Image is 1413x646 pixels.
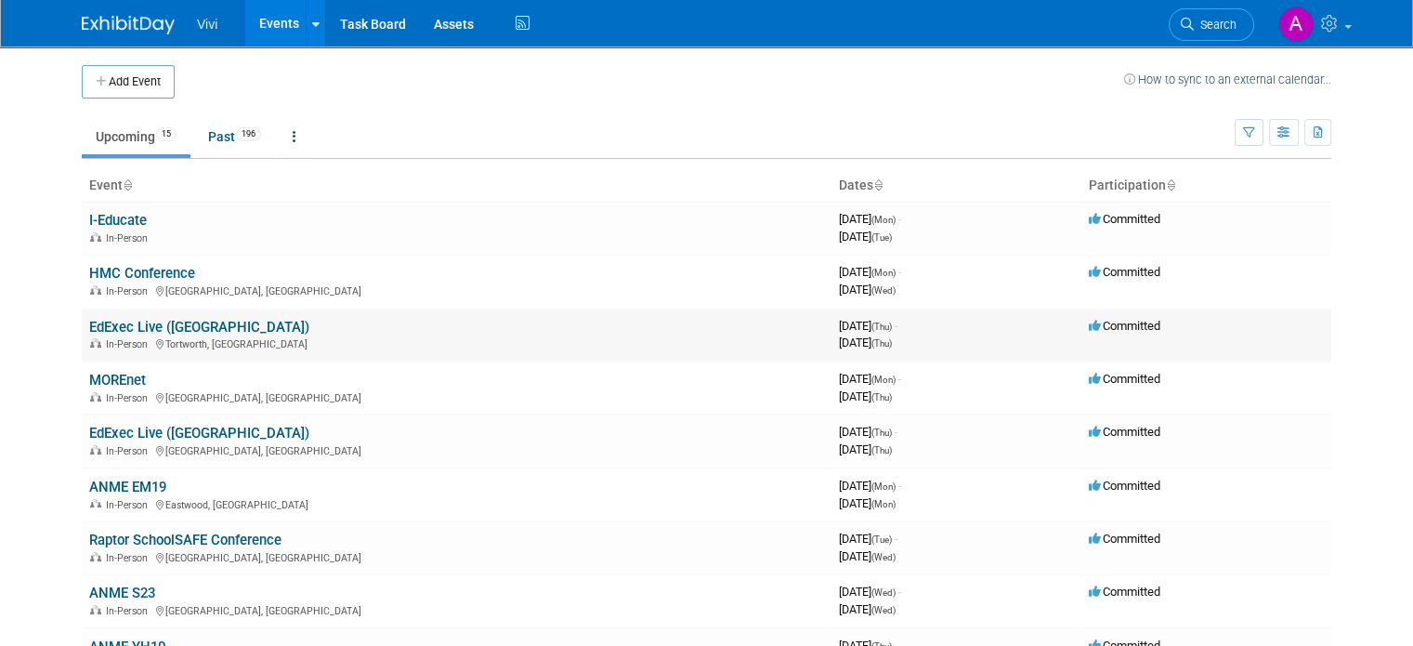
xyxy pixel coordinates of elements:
span: (Tue) [871,232,892,243]
span: [DATE] [839,585,901,599]
span: In-Person [106,445,153,457]
span: Committed [1089,372,1160,386]
span: [DATE] [839,496,896,510]
a: Raptor SchoolSAFE Conference [89,532,281,548]
a: Sort by Participation Type [1166,178,1175,192]
a: Sort by Event Name [123,178,132,192]
a: HMC Conference [89,265,195,282]
span: Committed [1089,425,1160,439]
span: (Wed) [871,605,896,615]
span: [DATE] [839,212,901,226]
a: Search [1169,8,1254,41]
span: In-Person [106,338,153,350]
span: [DATE] [839,230,892,244]
span: [DATE] [839,602,896,616]
span: In-Person [106,285,153,297]
span: Committed [1089,265,1160,279]
span: - [898,265,901,279]
span: In-Person [106,499,153,511]
div: [GEOGRAPHIC_DATA], [GEOGRAPHIC_DATA] [89,283,824,297]
span: (Thu) [871,338,892,349]
div: [GEOGRAPHIC_DATA], [GEOGRAPHIC_DATA] [89,389,824,404]
span: [DATE] [839,283,896,297]
a: How to sync to an external calendar... [1124,73,1331,86]
span: [DATE] [839,532,897,546]
span: Committed [1089,585,1160,599]
span: (Thu) [871,445,892,455]
span: [DATE] [839,319,897,333]
a: EdExec Live ([GEOGRAPHIC_DATA]) [89,319,309,336]
span: (Tue) [871,534,892,545]
img: In-Person Event [90,605,101,614]
span: 15 [156,127,177,141]
div: [GEOGRAPHIC_DATA], [GEOGRAPHIC_DATA] [89,549,824,564]
span: - [895,532,897,546]
span: (Mon) [871,481,896,492]
a: MOREnet [89,372,146,389]
span: - [898,479,901,493]
span: Committed [1089,319,1160,333]
span: (Mon) [871,499,896,509]
span: (Thu) [871,392,892,402]
span: Search [1194,18,1236,32]
a: Sort by Start Date [873,178,883,192]
span: In-Person [106,232,153,244]
span: (Thu) [871,322,892,332]
a: Past196 [194,119,275,154]
span: 196 [236,127,261,141]
img: In-Person Event [90,499,101,508]
span: In-Person [106,392,153,404]
div: [GEOGRAPHIC_DATA], [GEOGRAPHIC_DATA] [89,602,824,617]
span: - [898,585,901,599]
span: [DATE] [839,425,897,439]
div: [GEOGRAPHIC_DATA], [GEOGRAPHIC_DATA] [89,442,824,457]
th: Event [82,170,831,202]
img: In-Person Event [90,552,101,561]
span: In-Person [106,552,153,564]
span: (Wed) [871,552,896,562]
th: Participation [1081,170,1331,202]
a: I-Educate [89,212,147,229]
img: In-Person Event [90,445,101,455]
span: - [895,425,897,439]
span: Vivi [197,17,217,32]
img: In-Person Event [90,338,101,348]
div: Tortworth, [GEOGRAPHIC_DATA] [89,336,824,350]
a: ANME EM19 [89,479,166,495]
span: [DATE] [839,479,901,493]
span: Committed [1089,212,1160,226]
span: - [898,212,901,226]
img: Amy Barker [1278,7,1314,42]
img: In-Person Event [90,285,101,295]
span: [DATE] [839,372,901,386]
span: In-Person [106,605,153,617]
img: In-Person Event [90,232,101,242]
span: (Mon) [871,215,896,225]
span: - [895,319,897,333]
span: [DATE] [839,336,892,349]
img: In-Person Event [90,392,101,402]
span: (Wed) [871,587,896,598]
span: Committed [1089,479,1160,493]
img: ExhibitDay [82,16,175,34]
span: - [898,372,901,386]
span: [DATE] [839,549,896,563]
span: [DATE] [839,389,892,403]
span: Committed [1089,532,1160,546]
button: Add Event [82,65,175,99]
span: (Thu) [871,428,892,438]
span: [DATE] [839,265,901,279]
span: (Mon) [871,268,896,278]
div: Eastwood, [GEOGRAPHIC_DATA] [89,496,824,511]
th: Dates [831,170,1081,202]
span: (Wed) [871,285,896,296]
span: (Mon) [871,375,896,385]
a: ANME S23 [89,585,155,601]
span: [DATE] [839,442,892,456]
a: EdExec Live ([GEOGRAPHIC_DATA]) [89,425,309,442]
a: Upcoming15 [82,119,190,154]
